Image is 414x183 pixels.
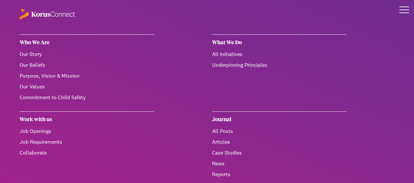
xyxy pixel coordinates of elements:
[212,149,242,156] a: Case Studies
[20,138,62,145] a: Job Requirements
[20,83,45,90] a: Our Values
[20,72,80,79] a: Purpose, Vision & Mission
[212,160,225,167] a: News
[20,149,47,156] a: Collaborate
[20,8,75,20] img: korus-connect%2F70fc4767-4e77-47d7-a16a-dd1598af5252_logo-reverse.svg
[20,34,154,50] div: Who We Are
[212,34,347,50] div: What We Do
[212,128,233,135] a: All Posts
[20,128,51,135] a: Job Openings
[20,51,42,58] a: Our Story
[212,138,230,145] a: Articles
[212,62,267,68] a: Underpinning Principles
[212,51,243,58] a: All Initiatives
[212,111,347,127] div: Journal
[212,171,230,178] a: Reports
[20,94,86,101] a: Commitment to Child Safety
[20,62,45,68] a: Our Beliefs
[20,111,154,127] div: Work with us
